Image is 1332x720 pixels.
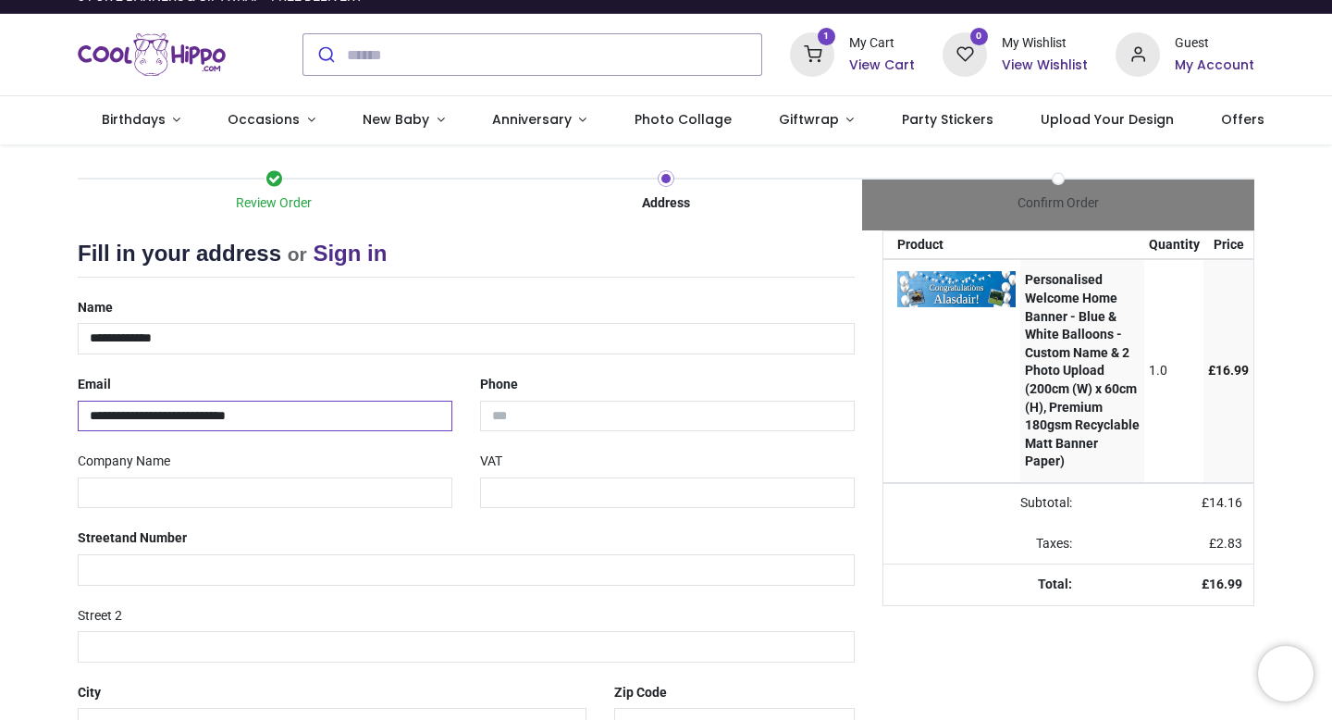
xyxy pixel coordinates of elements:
[1221,110,1264,129] span: Offers
[943,46,987,61] a: 0
[1216,536,1242,551] span: 2.83
[883,483,1083,524] td: Subtotal:
[339,96,469,144] a: New Baby
[1144,231,1204,259] th: Quantity
[1208,363,1249,378] span: £
[492,110,572,129] span: Anniversary
[78,29,226,81] img: Cool Hippo
[849,34,915,53] div: My Cart
[1209,495,1242,510] span: 14.16
[78,369,111,401] label: Email
[902,110,993,129] span: Party Stickers
[1209,536,1242,551] span: £
[204,96,339,144] a: Occasions
[363,110,429,129] span: New Baby
[1041,110,1174,129] span: Upload Your Design
[1209,577,1242,591] span: 16.99
[1038,577,1072,591] strong: Total:
[102,110,166,129] span: Birthdays
[779,110,839,129] span: Giftwrap
[1202,577,1242,591] strong: £
[1175,56,1254,75] a: My Account
[313,241,387,266] a: Sign in
[78,241,281,266] span: Fill in your address
[970,28,988,45] sup: 0
[1215,363,1249,378] span: 16.99
[228,110,300,129] span: Occasions
[862,194,1254,213] div: Confirm Order
[470,194,862,213] div: Address
[78,96,204,144] a: Birthdays
[78,446,170,478] label: Company Name
[1002,34,1088,53] div: My Wishlist
[78,523,187,554] label: Street
[635,110,732,129] span: Photo Collage
[883,231,1020,259] th: Product
[883,524,1083,565] td: Taxes:
[1258,646,1313,701] iframe: Brevo live chat
[78,292,113,324] label: Name
[288,243,307,265] small: or
[614,677,667,709] label: Zip Code
[849,56,915,75] a: View Cart
[1025,272,1140,468] strong: Personalised Welcome Home Banner - Blue & White Balloons - Custom Name & 2 Photo Upload (200cm (W...
[818,28,835,45] sup: 1
[1175,34,1254,53] div: Guest
[303,34,347,75] button: Submit
[78,29,226,81] a: Logo of Cool Hippo
[755,96,878,144] a: Giftwrap
[78,194,470,213] div: Review Order
[468,96,610,144] a: Anniversary
[115,530,187,545] span: and Number
[790,46,834,61] a: 1
[1149,362,1200,380] div: 1.0
[78,677,101,709] label: City
[897,271,1016,306] img: wfkEJPfmUshCAAAAABJRU5ErkJggg==
[1002,56,1088,75] a: View Wishlist
[78,601,122,632] label: Street 2
[1203,231,1253,259] th: Price
[480,446,502,478] label: VAT
[480,369,518,401] label: Phone
[1202,495,1242,510] span: £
